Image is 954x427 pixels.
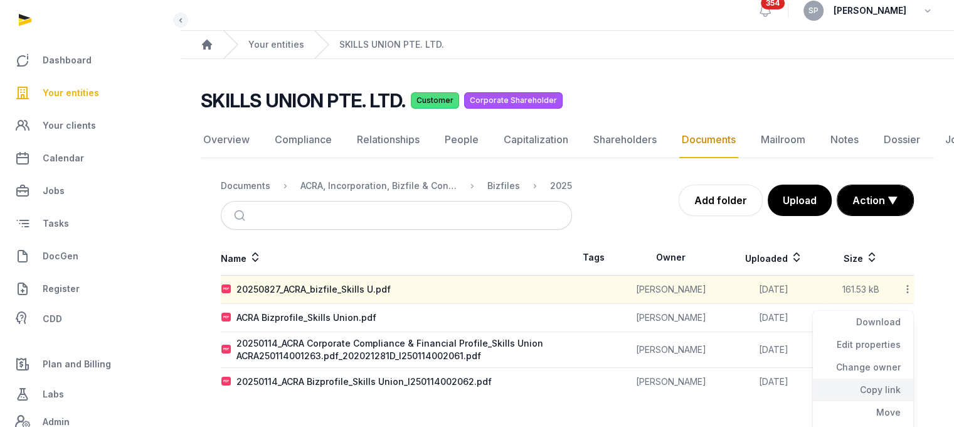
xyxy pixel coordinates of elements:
a: Register [10,274,170,304]
span: Tasks [43,216,69,231]
a: Your entities [10,78,170,108]
div: 20250114_ACRA Corporate Compliance & Financial Profile_Skills Union ACRA250114001263.pdf_20202128... [236,337,567,362]
span: [DATE] [759,284,788,295]
a: Labs [10,379,170,409]
a: Dashboard [10,45,170,75]
button: SP [803,1,824,21]
div: ACRA, Incorporation, Bizfile & Constitution [300,180,457,192]
button: Submit [226,202,256,229]
a: Documents [679,122,738,158]
a: Notes [828,122,861,158]
th: Name [221,240,568,276]
span: DocGen [43,249,78,264]
span: Customer [411,92,459,109]
div: Edit properties [813,333,913,356]
span: [PERSON_NAME] [834,3,906,18]
img: pdf.svg [221,345,231,355]
a: Jobs [10,176,170,206]
span: Jobs [43,183,65,198]
img: pdf.svg [221,313,231,323]
button: Upload [768,185,832,216]
div: Bizfiles [487,180,520,192]
nav: Breadcrumb [221,171,572,201]
th: Uploaded [722,240,825,276]
span: Your clients [43,118,96,133]
span: Dashboard [43,53,92,68]
a: Relationships [354,122,422,158]
span: SP [808,7,819,14]
a: DocGen [10,241,170,271]
th: Owner [620,240,722,276]
a: Your entities [248,38,304,51]
span: [DATE] [759,344,788,355]
span: [DATE] [759,376,788,387]
span: Plan and Billing [43,357,111,372]
nav: Tabs [201,122,934,158]
div: Move [813,401,913,424]
a: CDD [10,306,170,332]
div: 20250114_ACRA Bizprofile_Skills Union_I250114002062.pdf [236,376,492,388]
a: Calendar [10,143,170,173]
td: [PERSON_NAME] [620,332,722,368]
td: [PERSON_NAME] [620,304,722,332]
div: ACRA Bizprofile_Skills Union.pdf [236,311,376,324]
th: Size [825,240,896,276]
div: Documents [221,180,270,192]
span: Calendar [43,151,84,166]
img: pdf.svg [221,284,231,295]
a: Shareholders [591,122,659,158]
a: Mailroom [758,122,808,158]
a: Tasks [10,208,170,239]
div: Copy link [813,379,913,401]
span: Register [43,281,80,296]
th: Tags [568,240,620,276]
a: Overview [201,122,252,158]
span: CDD [43,311,62,327]
a: Compliance [272,122,334,158]
span: Your entities [43,85,99,100]
img: pdf.svg [221,377,231,387]
a: Add folder [679,185,763,216]
nav: Breadcrumb [181,31,954,59]
a: Plan and Billing [10,349,170,379]
a: People [442,122,481,158]
div: Download [813,311,913,333]
div: Change owner [813,356,913,379]
span: Labs [43,387,64,402]
a: Capitalization [501,122,571,158]
span: [DATE] [759,312,788,323]
div: 20250827_ACRA_bizfile_Skills U.pdf [236,283,391,296]
td: 161.53 kB [825,276,896,304]
a: SKILLS UNION PTE. LTD. [339,38,444,51]
button: Action ▼ [837,185,913,215]
td: [PERSON_NAME] [620,368,722,396]
span: Corporate Shareholder [464,92,563,109]
td: [PERSON_NAME] [620,276,722,304]
a: Your clients [10,111,170,141]
a: Dossier [881,122,923,158]
td: 164.82 kB [825,304,896,332]
h2: SKILLS UNION PTE. LTD. [201,89,406,112]
div: 2025 [550,180,572,192]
